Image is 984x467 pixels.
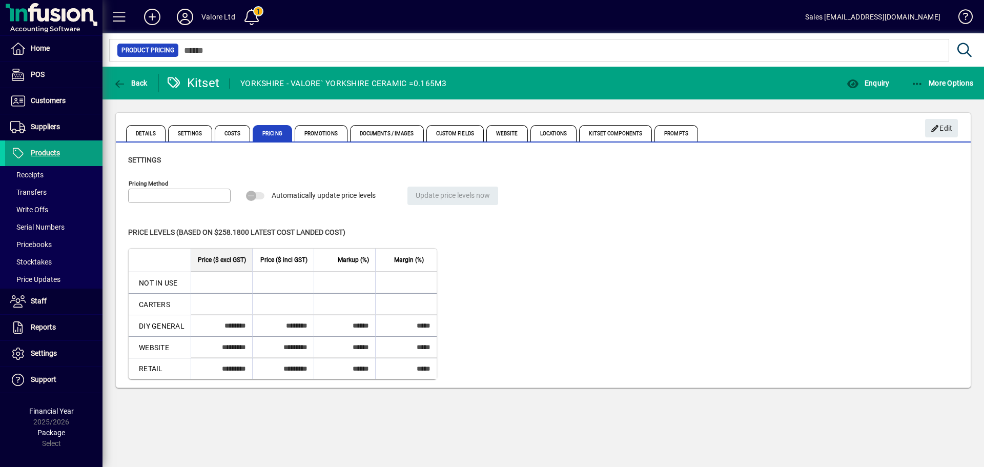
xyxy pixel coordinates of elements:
td: DIY GENERAL [129,315,191,336]
span: Suppliers [31,123,60,131]
td: NOT IN USE [129,272,191,293]
span: Price levels (based on $258.1800 Latest cost landed cost) [128,228,345,236]
a: Knowledge Base [951,2,971,35]
button: Back [111,74,150,92]
a: Transfers [5,184,102,201]
a: Receipts [5,166,102,184]
span: Financial Year [29,407,74,415]
a: Support [5,367,102,393]
button: Edit [925,119,958,137]
button: More Options [909,74,976,92]
div: Kitset [167,75,220,91]
span: Serial Numbers [10,223,65,231]
span: Package [37,429,65,437]
span: Transfers [10,188,47,196]
div: Valore Ltd [201,9,235,25]
span: Staff [31,297,47,305]
a: Reports [5,315,102,340]
td: CARTERS [129,293,191,315]
span: Costs [215,125,251,141]
span: Support [31,375,56,383]
button: Update price levels now [407,187,498,205]
span: Product Pricing [121,45,174,55]
span: Settings [128,156,161,164]
app-page-header-button: Back [102,74,159,92]
span: Margin (%) [394,254,424,266]
span: Markup (%) [338,254,369,266]
span: Website [486,125,528,141]
a: Settings [5,341,102,367]
span: Prompts [654,125,698,141]
span: Reports [31,323,56,331]
span: Receipts [10,171,44,179]
button: Enquiry [844,74,892,92]
span: Price ($ incl GST) [260,254,307,266]
span: More Options [911,79,974,87]
span: Details [126,125,166,141]
span: Enquiry [847,79,889,87]
span: Price Updates [10,275,60,283]
span: Settings [31,349,57,357]
td: WEBSITE [129,336,191,358]
a: Stocktakes [5,253,102,271]
span: Settings [168,125,212,141]
div: Sales [EMAIL_ADDRESS][DOMAIN_NAME] [805,9,940,25]
span: Home [31,44,50,52]
mat-label: Pricing method [129,180,169,187]
a: POS [5,62,102,88]
span: Price ($ excl GST) [198,254,246,266]
span: POS [31,70,45,78]
a: Price Updates [5,271,102,288]
span: Kitset Components [579,125,652,141]
a: Customers [5,88,102,114]
a: Home [5,36,102,62]
span: Pricing [253,125,292,141]
span: Update price levels now [416,187,490,204]
span: Automatically update price levels [272,191,376,199]
span: Stocktakes [10,258,52,266]
span: Locations [530,125,577,141]
span: Customers [31,96,66,105]
span: Write Offs [10,206,48,214]
td: RETAIL [129,358,191,379]
span: Products [31,149,60,157]
button: Profile [169,8,201,26]
span: Custom Fields [426,125,484,141]
a: Write Offs [5,201,102,218]
span: Documents / Images [350,125,424,141]
span: Edit [931,120,953,137]
a: Staff [5,289,102,314]
button: Add [136,8,169,26]
a: Suppliers [5,114,102,140]
a: Pricebooks [5,236,102,253]
span: Back [113,79,148,87]
a: Serial Numbers [5,218,102,236]
span: Promotions [295,125,347,141]
span: Pricebooks [10,240,52,249]
div: YORKSHIRE - VALORE` YORKSHIRE CERAMIC =0.165M3 [240,75,447,92]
